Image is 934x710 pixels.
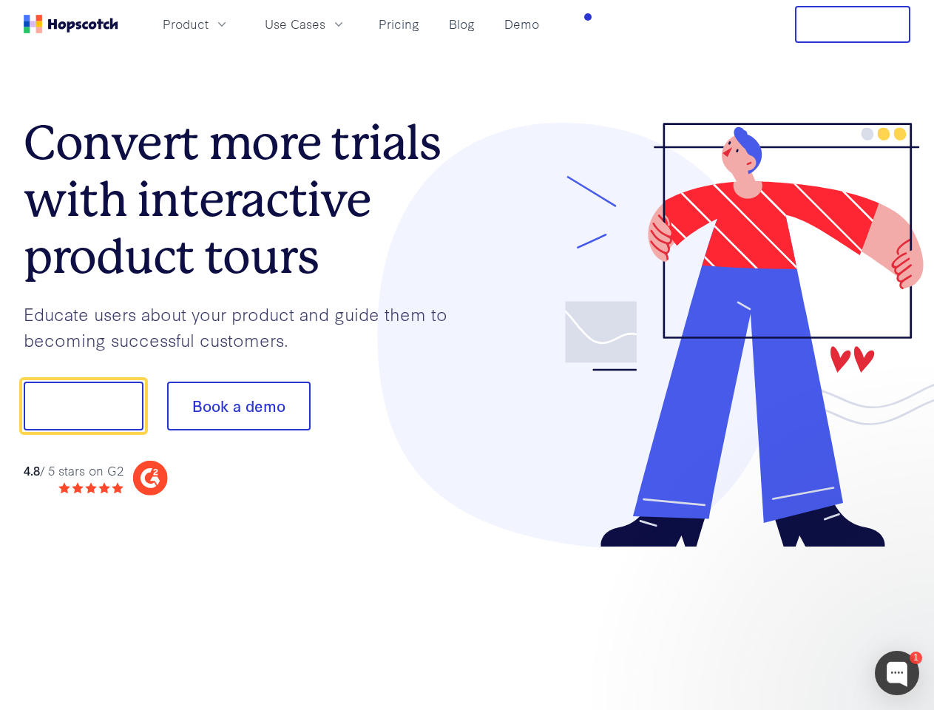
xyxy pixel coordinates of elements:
h1: Convert more trials with interactive product tours [24,115,467,285]
div: / 5 stars on G2 [24,461,123,480]
div: 1 [910,652,922,664]
span: Product [163,15,209,33]
button: Product [154,12,238,36]
a: Pricing [373,12,425,36]
button: Book a demo [167,382,311,430]
strong: 4.8 [24,461,40,479]
button: Free Trial [795,6,910,43]
button: Use Cases [256,12,355,36]
a: Blog [443,12,481,36]
p: Educate users about your product and guide them to becoming successful customers. [24,301,467,352]
button: Show me! [24,382,143,430]
a: Home [24,15,118,33]
span: Use Cases [265,15,325,33]
a: Demo [498,12,545,36]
